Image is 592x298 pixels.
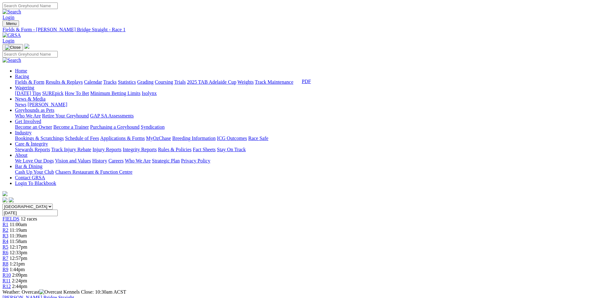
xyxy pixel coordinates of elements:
img: Search [2,57,21,63]
img: Overcast [39,289,62,295]
a: Bookings & Scratchings [15,136,64,141]
span: 11:39am [10,233,27,238]
a: Login [2,38,14,43]
a: Race Safe [248,136,268,141]
a: ICG Outcomes [217,136,247,141]
img: GRSA [2,32,21,38]
a: About [15,152,27,158]
a: Get Involved [15,119,41,124]
div: Industry [15,136,590,141]
a: FIELDS [2,216,19,221]
div: Bar & Dining [15,169,590,175]
a: Login To Blackbook [15,181,56,186]
span: 12:33pm [10,250,27,255]
a: R2 [2,227,8,233]
img: facebook.svg [2,197,7,202]
a: Stewards Reports [15,147,50,152]
a: R9 [2,267,8,272]
a: MyOzChase [146,136,171,141]
a: Tracks [103,79,117,85]
a: Statistics [118,79,136,85]
a: Purchasing a Greyhound [90,124,139,130]
span: 1:44pm [10,267,25,272]
span: 12 races [21,216,37,221]
a: Cash Up Your Club [15,169,54,175]
a: Become an Owner [15,124,52,130]
span: 11:00am [10,222,27,227]
a: R4 [2,239,8,244]
a: Fields & Form [15,79,44,85]
a: Track Maintenance [255,79,293,85]
a: R6 [2,250,8,255]
a: Bar & Dining [15,164,42,169]
a: Industry [15,130,32,135]
a: Breeding Information [172,136,216,141]
div: Greyhounds as Pets [15,113,590,119]
a: R5 [2,244,8,250]
span: 11:58am [10,239,27,244]
a: Care & Integrity [15,141,48,147]
img: logo-grsa-white.png [2,191,7,196]
a: Minimum Betting Limits [90,91,140,96]
span: 2:44pm [12,284,27,289]
div: Download [302,79,311,84]
div: Care & Integrity [15,147,590,152]
a: Fields & Form - [PERSON_NAME] Bridge Straight - Race 1 [2,27,590,32]
span: 2:09pm [12,272,27,278]
a: Become a Trainer [53,124,89,130]
a: We Love Our Dogs [15,158,54,163]
a: R7 [2,256,8,261]
a: Login [2,15,14,20]
button: Toggle navigation [2,20,19,27]
a: Greyhounds as Pets [15,107,54,113]
a: Trials [174,79,186,85]
a: Schedule of Fees [65,136,99,141]
input: Search [2,2,58,9]
a: Results & Replays [46,79,83,85]
a: Fact Sheets [193,147,216,152]
a: Applications & Forms [100,136,145,141]
a: SUREpick [42,91,63,96]
a: R8 [2,261,8,266]
a: Retire Your Greyhound [42,113,89,118]
a: Track Injury Rebate [51,147,91,152]
a: Stay On Track [217,147,246,152]
a: Syndication [141,124,164,130]
a: R3 [2,233,8,238]
a: Who We Are [15,113,41,118]
a: News [15,102,26,107]
a: PDF [302,79,311,84]
a: Grading [137,79,154,85]
a: [PERSON_NAME] [27,102,67,107]
a: News & Media [15,96,46,102]
a: Wagering [15,85,34,90]
a: Contact GRSA [15,175,45,180]
button: Toggle navigation [2,44,23,51]
span: Menu [6,21,17,26]
img: Search [2,9,21,15]
a: Weights [237,79,254,85]
a: Rules & Policies [158,147,192,152]
img: twitter.svg [9,197,14,202]
a: R12 [2,284,11,289]
a: 2025 TAB Adelaide Cup [187,79,236,85]
div: Racing [15,79,590,85]
div: About [15,158,590,164]
div: News & Media [15,102,590,107]
a: How To Bet [65,91,89,96]
span: 2:24pm [12,278,27,283]
span: Weather: Overcast [2,289,63,295]
span: R10 [2,272,11,278]
a: [DATE] Tips [15,91,41,96]
div: Get Involved [15,124,590,130]
span: 1:21pm [10,261,25,266]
